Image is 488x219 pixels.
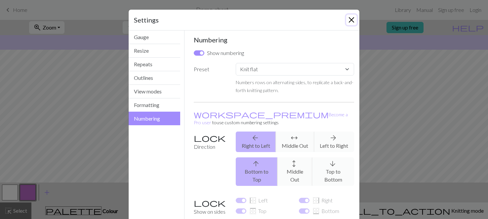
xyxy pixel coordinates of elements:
[312,206,320,216] span: border_bottom
[190,196,232,218] label: Show on sides
[190,132,232,191] label: Direction
[194,36,354,44] h5: Numbering
[346,15,357,25] button: Close
[129,112,180,125] button: Numbering
[129,98,180,112] button: Formatting
[129,58,180,71] button: Repeats
[190,63,232,94] label: Preset
[249,196,257,205] span: border_left
[249,196,268,204] label: Left
[312,207,339,215] label: Bottom
[129,30,180,44] button: Gauge
[312,196,320,205] span: border_right
[312,196,333,204] label: Right
[129,44,180,58] button: Resize
[134,15,159,25] h5: Settings
[129,85,180,98] button: View modes
[129,71,180,85] button: Outlines
[249,206,257,216] span: border_top
[249,207,266,215] label: Top
[194,112,348,125] a: Become a Pro user
[236,80,353,93] small: Numbers rows on alternating sides, to replicate a back-and-forth knitting pattern.
[194,110,329,119] span: workspace_premium
[194,112,348,125] small: to use custom numbering settings
[207,49,244,57] label: Show numbering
